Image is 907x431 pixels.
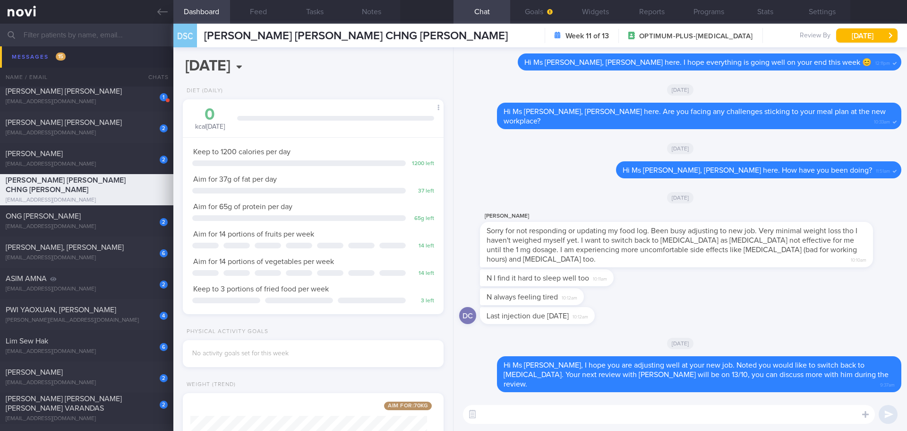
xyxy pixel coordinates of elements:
[6,212,81,220] span: ONG [PERSON_NAME]
[6,306,116,314] span: PWI YAOXUAN, [PERSON_NAME]
[6,56,73,64] span: [PERSON_NAME] En
[193,148,291,156] span: Keep to 1200 calories per day
[6,395,122,412] span: [PERSON_NAME] [PERSON_NAME] [PERSON_NAME] VARANDAS
[851,255,866,264] span: 10:10am
[160,124,168,132] div: 2
[874,116,890,125] span: 10:33am
[411,243,434,250] div: 14 left
[639,32,753,41] span: OPTIMUM-PLUS-[MEDICAL_DATA]
[487,227,857,263] span: Sorry for not responding or updating my food log. Been busy adjusting to new job. Very minimal we...
[160,281,168,289] div: 2
[6,176,126,194] span: [PERSON_NAME] [PERSON_NAME] CHNG [PERSON_NAME]
[6,348,168,355] div: [EMAIL_ADDRESS][DOMAIN_NAME]
[487,274,589,282] span: N I find it hard to sleep well too
[160,249,168,257] div: 6
[524,59,872,66] span: Hi Ms [PERSON_NAME], [PERSON_NAME] here. I hope everything is going well on your end this week 😊
[183,381,236,388] div: Weight (Trend)
[160,374,168,382] div: 2
[193,176,277,183] span: Aim for 37g of fat per day
[504,108,886,125] span: Hi Ms [PERSON_NAME], [PERSON_NAME] here. Are you facing any challenges sticking to your meal plan...
[880,379,895,388] span: 9:37am
[487,312,569,320] span: Last injection due [DATE]
[6,88,122,95] span: [PERSON_NAME] [PERSON_NAME]
[411,160,434,167] div: 1200 left
[193,258,334,265] span: Aim for 14 portions of vegetables per week
[573,311,588,320] span: 10:12am
[6,244,124,251] span: [PERSON_NAME], [PERSON_NAME]
[193,230,314,238] span: Aim for 14 portions of fruits per week
[6,337,48,345] span: Lim Sew Hak
[183,328,268,335] div: Physical Activity Goals
[504,361,889,388] span: Hi Ms [PERSON_NAME], I hope you are adjusting well at your new job. Noted you would like to switc...
[836,28,898,43] button: [DATE]
[480,211,901,222] div: [PERSON_NAME]
[204,30,508,42] span: [PERSON_NAME] [PERSON_NAME] CHNG [PERSON_NAME]
[667,143,694,154] span: [DATE]
[171,18,199,54] div: DSC
[487,293,558,301] span: N always feeling tired
[160,401,168,409] div: 2
[667,338,694,349] span: [DATE]
[876,166,890,175] span: 11:51am
[6,286,168,293] div: [EMAIL_ADDRESS][DOMAIN_NAME]
[6,415,168,422] div: [EMAIL_ADDRESS][DOMAIN_NAME]
[565,31,609,41] strong: Week 11 of 13
[160,62,168,70] div: 1
[192,350,434,358] div: No activity goals set for this week
[562,292,577,301] span: 10:12am
[875,58,890,67] span: 12:11pm
[192,106,228,123] div: 0
[667,192,694,203] span: [DATE]
[160,218,168,226] div: 2
[800,32,830,40] span: Review By
[6,197,168,204] div: [EMAIL_ADDRESS][DOMAIN_NAME]
[411,215,434,222] div: 65 g left
[411,270,434,277] div: 14 left
[160,312,168,320] div: 4
[6,317,168,324] div: [PERSON_NAME][EMAIL_ADDRESS][DOMAIN_NAME]
[193,203,292,211] span: Aim for 65g of protein per day
[6,161,168,168] div: [EMAIL_ADDRESS][DOMAIN_NAME]
[160,93,168,101] div: 1
[160,156,168,164] div: 2
[183,88,223,95] div: Diet (Daily)
[6,255,168,262] div: [EMAIL_ADDRESS][DOMAIN_NAME]
[6,98,168,106] div: [EMAIL_ADDRESS][DOMAIN_NAME]
[6,275,47,282] span: ASIM AMNA
[193,285,329,293] span: Keep to 3 portions of fried food per week
[160,343,168,351] div: 6
[593,273,607,282] span: 10:11am
[6,223,168,230] div: [EMAIL_ADDRESS][DOMAIN_NAME]
[6,67,168,74] div: [EMAIL_ADDRESS][DOMAIN_NAME]
[623,167,872,174] span: Hi Ms [PERSON_NAME], [PERSON_NAME] here. How have you been doing?
[6,130,168,137] div: [EMAIL_ADDRESS][DOMAIN_NAME]
[459,307,476,325] div: DC
[411,188,434,195] div: 37 left
[6,150,63,158] span: [PERSON_NAME]
[6,379,168,387] div: [EMAIL_ADDRESS][DOMAIN_NAME]
[667,84,694,96] span: [DATE]
[6,369,63,376] span: [PERSON_NAME]
[192,106,228,132] div: kcal [DATE]
[6,119,122,126] span: [PERSON_NAME] [PERSON_NAME]
[384,402,432,410] span: Aim for: 70 kg
[411,298,434,305] div: 3 left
